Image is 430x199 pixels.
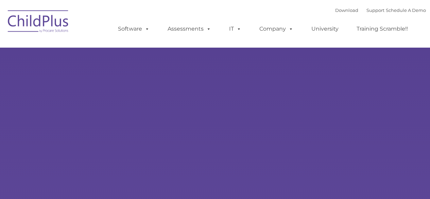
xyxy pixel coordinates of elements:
a: Assessments [161,22,218,36]
img: ChildPlus by Procare Solutions [4,5,72,39]
a: University [305,22,345,36]
a: Software [111,22,156,36]
a: Support [366,7,384,13]
a: IT [222,22,248,36]
a: Company [253,22,300,36]
a: Download [335,7,358,13]
a: Schedule A Demo [386,7,426,13]
font: | [335,7,426,13]
a: Training Scramble!! [350,22,415,36]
